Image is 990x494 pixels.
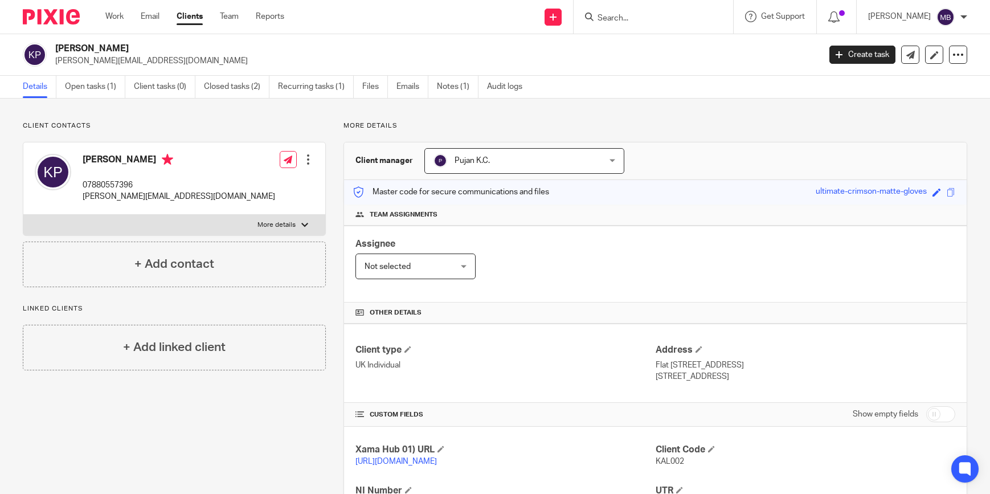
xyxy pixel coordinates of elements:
label: Show empty fields [853,409,918,420]
h4: CUSTOM FIELDS [355,410,655,419]
a: [URL][DOMAIN_NAME] [355,458,437,466]
img: svg%3E [936,8,955,26]
a: Email [141,11,159,22]
a: Client tasks (0) [134,76,195,98]
h4: Client type [355,344,655,356]
h4: Address [656,344,955,356]
p: More details [257,221,296,230]
a: Audit logs [487,76,531,98]
h4: + Add contact [134,255,214,273]
a: Files [362,76,388,98]
span: Team assignments [370,210,437,219]
h2: [PERSON_NAME] [55,43,661,55]
span: Pujan K.C. [455,157,490,165]
span: Assignee [355,239,395,248]
h4: Xama Hub 01) URL [355,444,655,456]
a: Team [220,11,239,22]
p: Flat [STREET_ADDRESS] [656,360,955,371]
img: svg%3E [23,43,47,67]
img: svg%3E [35,154,71,190]
p: [PERSON_NAME] [868,11,931,22]
a: Emails [396,76,428,98]
a: Closed tasks (2) [204,76,269,98]
a: Notes (1) [437,76,478,98]
span: Not selected [365,263,411,271]
div: ultimate-crimson-matte-gloves [816,186,927,199]
h4: Client Code [656,444,955,456]
a: Work [105,11,124,22]
a: Open tasks (1) [65,76,125,98]
img: svg%3E [433,154,447,168]
span: Other details [370,308,422,317]
p: UK Individual [355,360,655,371]
span: KAL002 [656,458,684,466]
p: Client contacts [23,121,326,130]
i: Primary [162,154,173,165]
p: Master code for secure communications and files [353,186,549,198]
p: [PERSON_NAME][EMAIL_ADDRESS][DOMAIN_NAME] [83,191,275,202]
a: Clients [177,11,203,22]
h3: Client manager [355,155,413,166]
input: Search [596,14,699,24]
p: Linked clients [23,304,326,313]
span: Get Support [761,13,805,21]
a: Details [23,76,56,98]
a: Create task [829,46,895,64]
h4: [PERSON_NAME] [83,154,275,168]
a: Recurring tasks (1) [278,76,354,98]
p: 07880557396 [83,179,275,191]
a: Reports [256,11,284,22]
p: [STREET_ADDRESS] [656,371,955,382]
p: More details [343,121,967,130]
h4: + Add linked client [123,338,226,356]
img: Pixie [23,9,80,25]
p: [PERSON_NAME][EMAIL_ADDRESS][DOMAIN_NAME] [55,55,812,67]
